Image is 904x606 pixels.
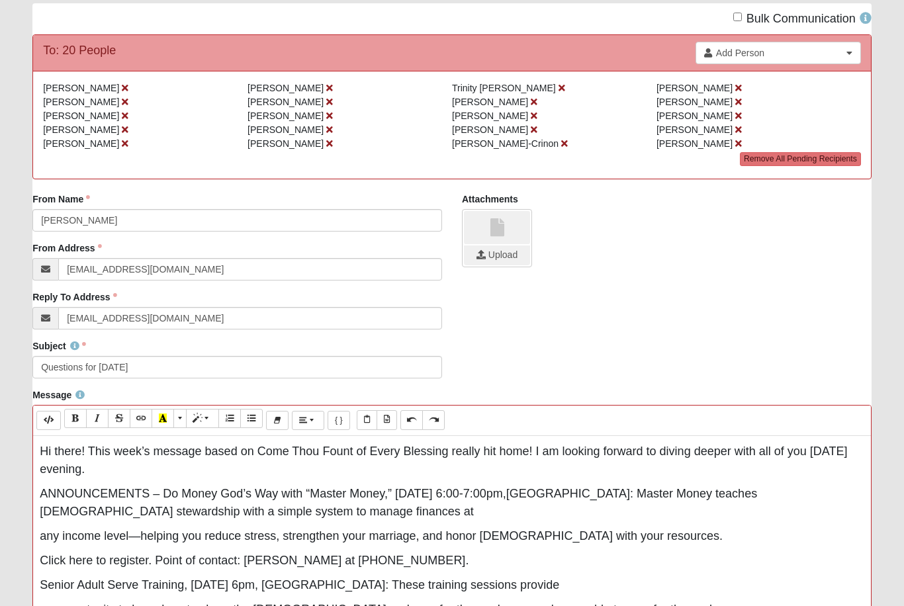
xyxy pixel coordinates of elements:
span: [PERSON_NAME] [248,97,324,108]
button: Merge Field [328,411,350,431]
span: Bulk Communication [746,13,856,26]
button: Paste Text [357,411,377,430]
a: Add Person Clear selection [696,42,861,65]
span: [PERSON_NAME] [656,139,733,150]
span: [PERSON_NAME] [248,111,324,122]
span: [PERSON_NAME] [656,83,733,94]
span: [PERSON_NAME] [43,139,119,150]
span: Trinity [PERSON_NAME] [452,83,556,94]
span: [PERSON_NAME] [452,111,528,122]
span: Senior Adult Serve Training, [DATE] 6pm, [GEOGRAPHIC_DATA]: These training sessions provide [40,579,559,592]
label: Reply To Address [32,291,116,304]
span: [PERSON_NAME] [43,125,119,136]
span: [PERSON_NAME] [43,97,119,108]
span: any income level—helping you reduce stress, strengthen your marriage, and honor [DEMOGRAPHIC_DATA... [40,530,723,543]
input: Bulk Communication [733,13,742,22]
span: ANNOUNCEMENTS – Do Money God’s Way with “Master Money,” [DATE] 6:00-7:00pm, [40,488,506,501]
button: Code Editor [36,411,61,431]
span: [PERSON_NAME] [248,139,324,150]
span: [PERSON_NAME] [452,125,528,136]
label: From Name [32,193,90,206]
span: Hi there! This week’s message based on Come Thou Fount of Every Blessing really hit home! I am lo... [40,445,847,476]
span: [PERSON_NAME] [656,111,733,122]
div: To: 20 People [43,42,116,60]
span: Add Person [716,47,842,60]
span: [PERSON_NAME] [656,125,733,136]
span: [PERSON_NAME] [248,83,324,94]
span: [PERSON_NAME] [43,83,119,94]
span: Click here to register. Point of contact: [PERSON_NAME] at [PHONE_NUMBER]. [40,554,469,568]
button: Paste from Word [377,411,397,430]
span: [PERSON_NAME]-Crinon [452,139,559,150]
span: [PERSON_NAME] [43,111,119,122]
span: [PERSON_NAME] [452,97,528,108]
label: From Address [32,242,101,255]
label: Attachments [462,193,518,206]
label: Message [32,389,85,402]
label: Subject [32,340,86,353]
span: [PERSON_NAME] [656,97,733,108]
span: [PERSON_NAME] [248,125,324,136]
a: Remove All Pending Recipients [740,153,861,167]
